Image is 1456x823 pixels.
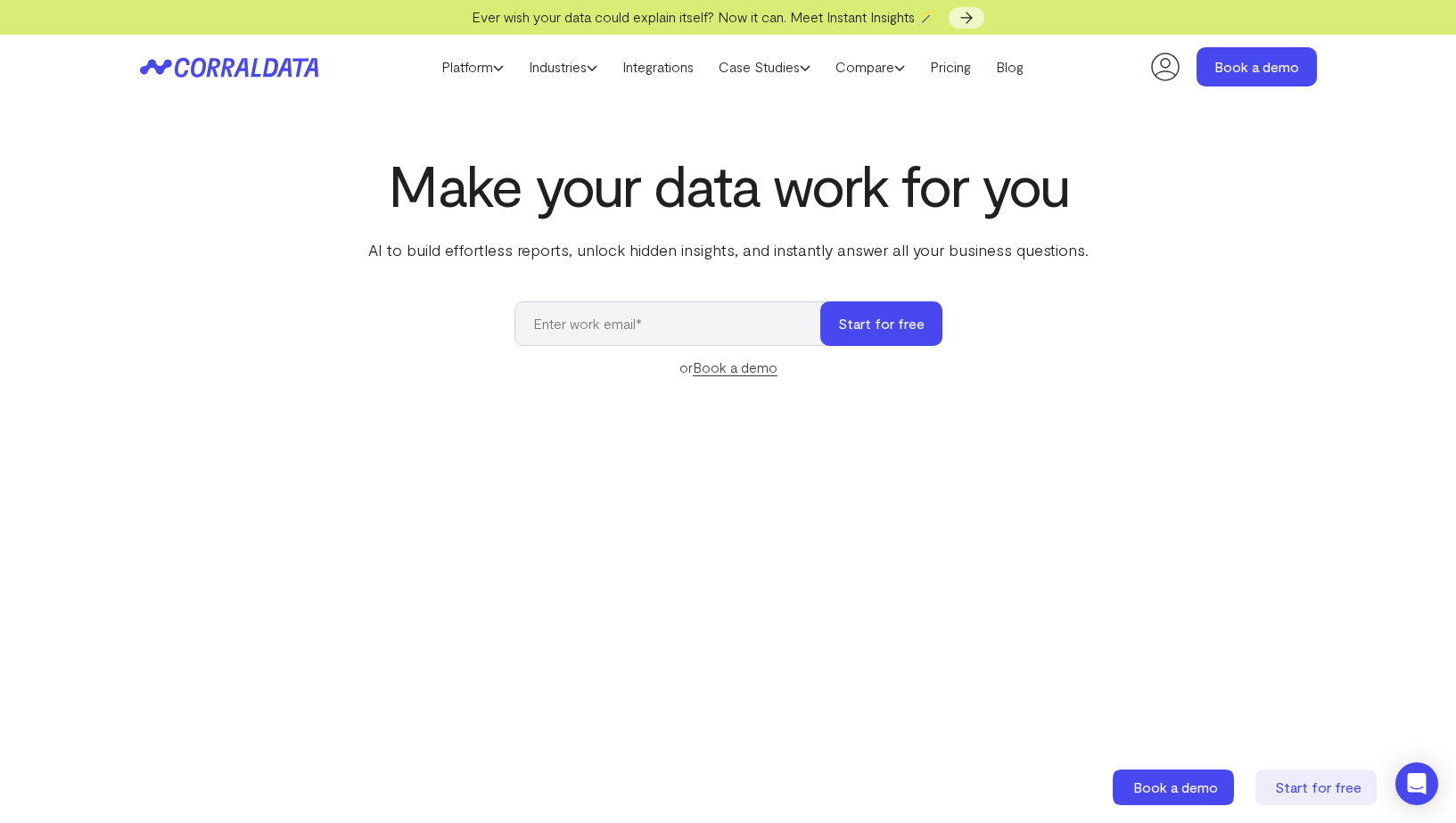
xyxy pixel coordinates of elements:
[1275,778,1361,795] span: Start for free
[1395,762,1438,805] div: Open Intercom Messenger
[917,53,983,80] a: Pricing
[610,53,706,80] a: Integrations
[1255,770,1380,805] a: Start for free
[365,238,1092,261] p: AI to build effortless reports, unlock hidden insights, and instantly answer all your business qu...
[823,53,917,80] a: Compare
[514,301,838,346] input: Enter work email*
[706,53,823,80] a: Case Studies
[983,53,1036,80] a: Blog
[1197,47,1317,86] a: Book a demo
[514,357,942,378] div: or
[516,53,610,80] a: Industries
[1133,778,1218,795] span: Book a demo
[472,8,936,25] span: Ever wish your data could explain itself? Now it can. Meet Instant Insights 🪄
[365,152,1092,217] h1: Make your data work for you
[693,358,777,376] a: Book a demo
[429,53,516,80] a: Platform
[820,301,942,346] button: Start for free
[1113,770,1238,805] a: Book a demo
